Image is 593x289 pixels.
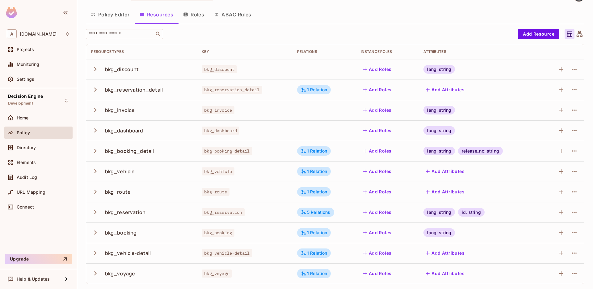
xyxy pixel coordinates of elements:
span: Help & Updates [17,277,50,282]
button: Roles [178,7,209,22]
div: lang: string [423,106,455,114]
div: release_no: string [458,147,503,155]
span: Development [8,101,33,106]
button: Add Roles [361,228,394,238]
button: Add Roles [361,248,394,258]
button: Resources [135,7,178,22]
span: Monitoring [17,62,40,67]
span: Elements [17,160,36,165]
div: lang: string [423,65,455,74]
img: SReyMgAAAABJRU5ErkJggg== [6,7,17,18]
div: bkg_discount [105,66,139,73]
span: bkg_vehicle [202,167,234,175]
div: 1 Relation [301,87,327,93]
div: lang: string [423,147,455,155]
div: bkg_invoice [105,107,135,114]
span: bkg_booking [202,229,234,237]
button: Add Roles [361,105,394,115]
button: Add Roles [361,64,394,74]
button: Add Roles [361,187,394,197]
div: bkg_vehicle [105,168,135,175]
button: Add Attributes [423,166,467,176]
div: lang: string [423,228,455,237]
button: Add Attributes [423,85,467,95]
div: bkg_dashboard [105,127,143,134]
button: Upgrade [5,254,72,264]
div: 1 Relation [301,250,327,256]
div: bkg_route [105,188,131,195]
span: Policy [17,130,30,135]
span: Audit Log [17,175,37,180]
button: Policy Editor [86,7,135,22]
div: bkg_vehicle-detail [105,250,151,257]
div: Relations [297,49,351,54]
button: Add Attributes [423,269,467,278]
div: bkg_reservation [105,209,145,216]
div: 5 Relations [301,209,330,215]
span: bkg_discount [202,65,237,73]
span: bkg_reservation_detail [202,86,262,94]
div: 1 Relation [301,148,327,154]
div: Key [202,49,287,54]
span: Home [17,115,29,120]
span: URL Mapping [17,190,45,195]
span: A [7,29,17,38]
span: Workspace: abclojistik.com [20,32,57,37]
div: 1 Relation [301,189,327,195]
div: bkg_voyage [105,270,135,277]
button: Add Roles [361,126,394,136]
button: Add Roles [361,85,394,95]
button: Add Attributes [423,187,467,197]
button: Add Roles [361,166,394,176]
div: bkg_booking_detail [105,148,154,154]
span: Decision Engine [8,94,43,99]
span: Settings [17,77,34,82]
button: Add Resource [518,29,559,39]
button: ABAC Rules [209,7,256,22]
button: Add Roles [361,207,394,217]
span: Directory [17,145,36,150]
div: bkg_booking [105,229,137,236]
div: lang: string [423,208,455,217]
span: bkg_vehicle-detail [202,249,252,257]
span: bkg_booking_detail [202,147,252,155]
span: bkg_voyage [202,270,232,278]
div: Attributes [423,49,535,54]
div: lang: string [423,126,455,135]
span: bkg_route [202,188,229,196]
div: bkg_reservation_detail [105,86,163,93]
div: Instance roles [361,49,414,54]
span: bkg_dashboard [202,127,239,135]
div: 1 Relation [301,230,327,235]
button: Add Attributes [423,248,467,258]
span: bkg_invoice [202,106,234,114]
div: id: string [458,208,485,217]
button: Add Roles [361,146,394,156]
div: 1 Relation [301,271,327,276]
button: Add Roles [361,269,394,278]
span: Connect [17,205,34,209]
span: Projects [17,47,34,52]
div: 1 Relation [301,169,327,174]
span: bkg_reservation [202,208,244,216]
div: Resource Types [91,49,192,54]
